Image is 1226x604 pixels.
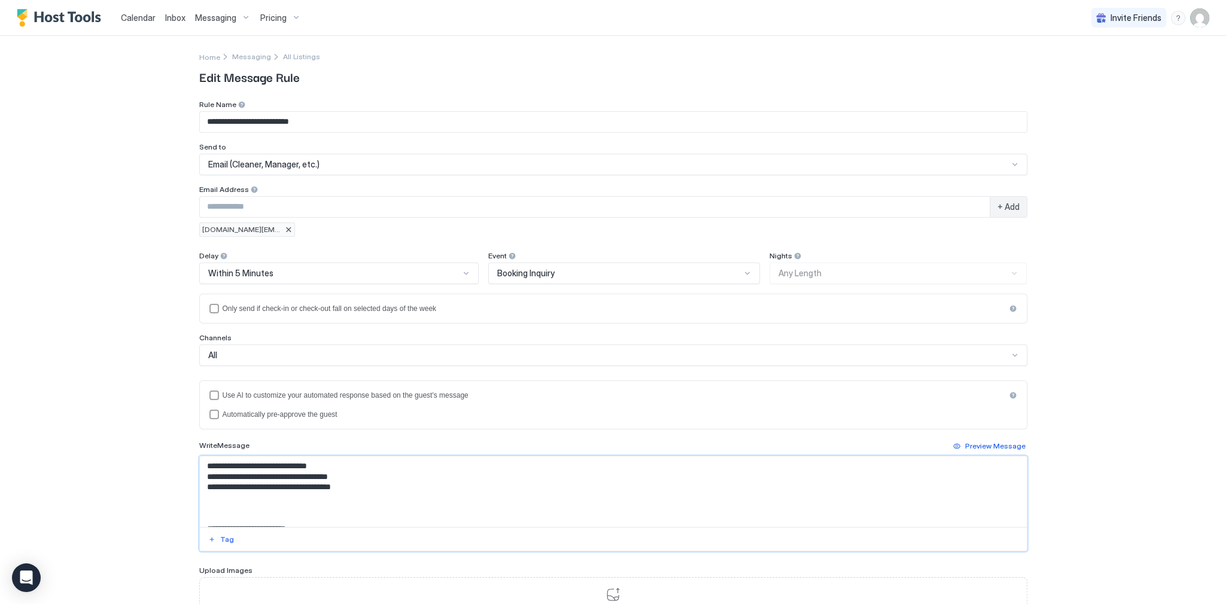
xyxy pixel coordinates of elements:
[209,410,1017,419] div: preapprove
[199,185,249,194] span: Email Address
[199,50,220,63] a: Home
[223,391,1005,399] div: Use AI to customize your automated response based on the guest's message
[488,251,507,260] span: Event
[17,9,107,27] a: Host Tools Logo
[202,224,282,235] span: [DOMAIN_NAME][EMAIL_ADDRESS][DOMAIN_NAME]
[209,304,1017,313] div: isLimited
[951,439,1027,453] button: Preview Message
[223,304,1005,313] div: Only send if check-in or check-out fall on selected days of the week
[208,159,320,170] span: Email (Cleaner, Manager, etc.)
[121,13,156,23] span: Calendar
[199,142,226,151] span: Send to
[199,566,252,575] span: Upload Images
[12,563,41,592] div: Open Intercom Messenger
[208,350,217,361] span: All
[165,13,185,23] span: Inbox
[199,251,218,260] span: Delay
[199,53,220,62] span: Home
[220,534,234,545] div: Tag
[260,13,287,23] span: Pricing
[199,441,250,450] span: Write Message
[195,13,236,23] span: Messaging
[232,52,271,61] span: Messaging
[199,68,1027,86] span: Edit Message Rule
[232,52,271,61] div: Breadcrumb
[208,268,273,279] span: Within 5 Minutes
[769,251,792,260] span: Nights
[199,333,232,342] span: Channels
[209,391,1017,400] div: useAI
[1190,8,1209,28] div: User profile
[200,197,990,217] input: Input Field
[965,441,1026,452] div: Preview Message
[283,52,320,61] span: Breadcrumb
[497,268,555,279] span: Booking Inquiry
[121,11,156,24] a: Calendar
[165,11,185,24] a: Inbox
[200,112,1027,132] input: Input Field
[199,50,220,63] div: Breadcrumb
[997,202,1020,212] span: + Add
[200,456,1027,527] textarea: Input Field
[223,410,1017,419] div: Automatically pre-approve the guest
[1111,13,1161,23] span: Invite Friends
[1171,11,1185,25] div: menu
[199,100,236,109] span: Rule Name
[206,532,236,547] button: Tag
